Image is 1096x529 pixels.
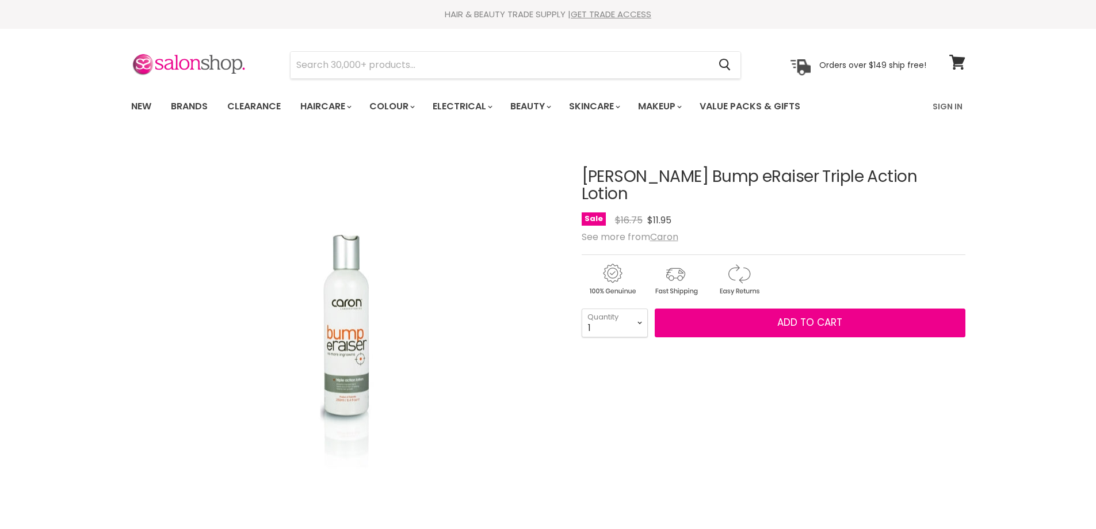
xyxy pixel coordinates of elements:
a: Clearance [219,94,289,119]
a: Sign In [926,94,969,119]
form: Product [290,51,741,79]
a: Colour [361,94,422,119]
a: Beauty [502,94,558,119]
span: $16.75 [615,214,643,227]
select: Quantity [582,309,648,337]
a: New [123,94,160,119]
p: Orders over $149 ship free! [819,59,926,70]
span: See more from [582,230,678,243]
div: HAIR & BEAUTY TRADE SUPPLY | [117,9,980,20]
a: Brands [162,94,216,119]
span: $11.95 [647,214,671,227]
h1: [PERSON_NAME] Bump eRaiser Triple Action Lotion [582,168,965,204]
img: genuine.gif [582,262,643,297]
span: Add to cart [777,315,842,329]
a: Skincare [560,94,627,119]
a: Electrical [424,94,499,119]
img: Caron Bump eRaiser Triple Action Lotion [245,202,446,505]
a: GET TRADE ACCESS [571,8,651,20]
nav: Main [117,90,980,123]
button: Search [710,52,740,78]
a: Caron [650,230,678,243]
a: Haircare [292,94,358,119]
img: shipping.gif [645,262,706,297]
button: Add to cart [655,309,965,337]
input: Search [291,52,710,78]
a: Makeup [629,94,689,119]
span: Sale [582,212,606,226]
a: Value Packs & Gifts [691,94,809,119]
ul: Main menu [123,90,868,123]
img: returns.gif [708,262,769,297]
